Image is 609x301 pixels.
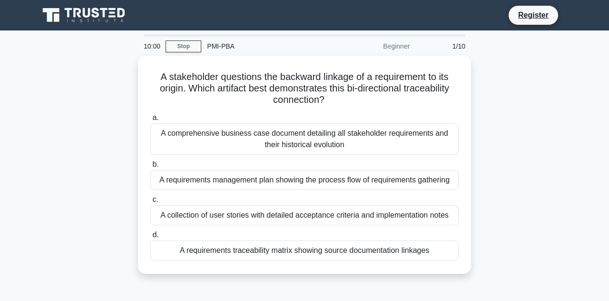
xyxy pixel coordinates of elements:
[149,71,460,106] h5: A stakeholder questions the backward linkage of a requirement to its origin. Which artifact best ...
[150,123,459,155] div: A comprehensive business case document detailing all stakeholder requirements and their historica...
[166,40,201,52] a: Stop
[152,113,158,121] span: a.
[415,37,471,56] div: 1/10
[150,170,459,190] div: A requirements management plan showing the process flow of requirements gathering
[332,37,415,56] div: Beginner
[152,231,158,239] span: d.
[152,195,158,203] span: c.
[512,9,554,21] a: Register
[138,37,166,56] div: 10:00
[201,37,332,56] div: PMI-PBA
[150,241,459,261] div: A requirements traceability matrix showing source documentation linkages
[152,160,158,168] span: b.
[150,205,459,225] div: A collection of user stories with detailed acceptance criteria and implementation notes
